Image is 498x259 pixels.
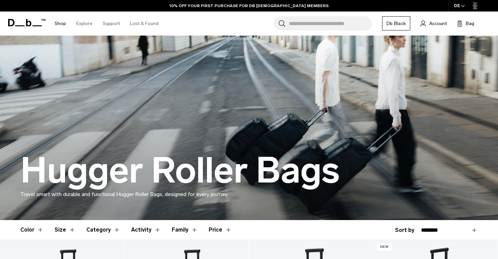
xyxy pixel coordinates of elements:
h1: Hugger Roller Bags [20,151,340,190]
a: Explore [76,12,92,36]
span: Account [429,20,447,27]
button: Toggle Price [209,220,232,240]
button: Toggle Filter [20,220,44,240]
a: Db Black [382,16,410,30]
button: Toggle Filter [86,220,120,240]
span: Travel smart with durable and functional Hugger Roller Bags, designed for every journey. [20,191,228,197]
span: Bag [466,20,474,27]
a: Account [420,19,447,27]
button: Toggle Filter [55,220,76,240]
a: Support [103,12,120,36]
p: New [377,243,392,251]
a: 10% OFF YOUR FIRST PURCHASE FOR DB [DEMOGRAPHIC_DATA] MEMBERS [169,3,329,9]
nav: Main Navigation [49,12,164,36]
button: Toggle Filter [131,220,161,240]
a: Shop [55,12,66,36]
button: Bag [457,19,474,27]
a: Lost & Found [130,12,159,36]
button: Toggle Filter [172,220,198,240]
